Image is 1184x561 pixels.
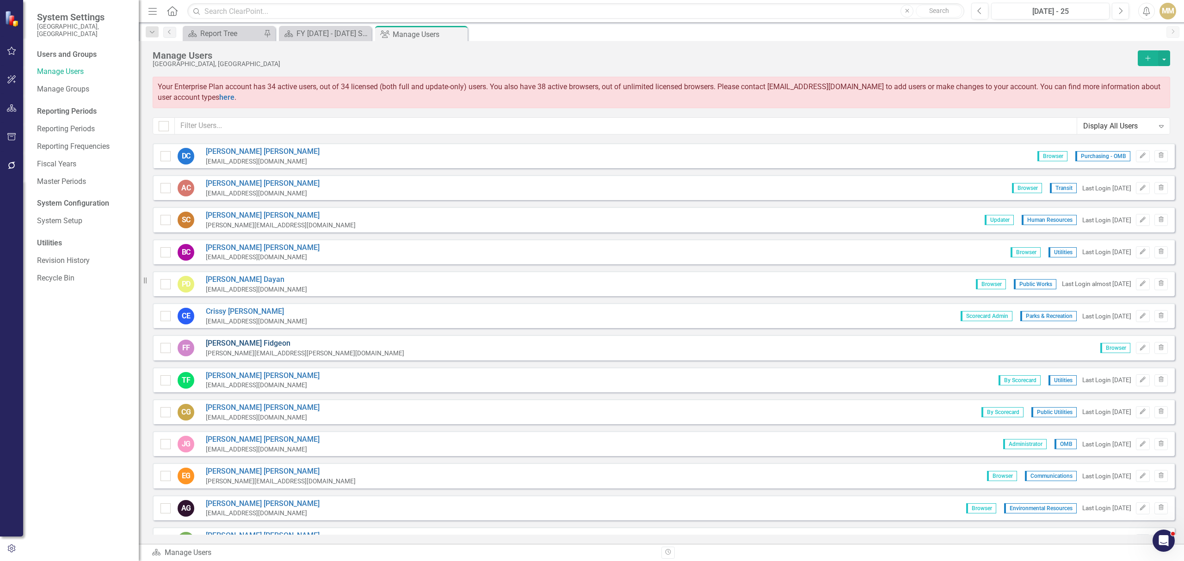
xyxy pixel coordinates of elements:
[1037,151,1067,161] span: Browser
[206,349,404,358] div: [PERSON_NAME][EMAIL_ADDRESS][PERSON_NAME][DOMAIN_NAME]
[200,28,261,39] div: Report Tree
[37,177,129,187] a: Master Periods
[1020,311,1077,321] span: Parks & Recreation
[961,311,1012,321] span: Scorecard Admin
[1031,407,1077,417] span: Public Utilities
[1048,247,1077,257] span: Utilities
[206,210,356,221] a: [PERSON_NAME] [PERSON_NAME]
[999,375,1041,385] span: By Scorecard
[37,159,129,170] a: Fiscal Years
[1083,121,1154,131] div: Display All Users
[1082,248,1131,256] div: Last Login [DATE]
[187,3,964,19] input: Search ClearPoint...
[1082,504,1131,512] div: Last Login [DATE]
[1062,280,1131,288] div: Last Login almost [DATE]
[206,146,320,157] a: [PERSON_NAME] [PERSON_NAME]
[206,189,320,198] div: [EMAIL_ADDRESS][DOMAIN_NAME]
[178,148,194,165] div: DC
[206,509,320,518] div: [EMAIL_ADDRESS][DOMAIN_NAME]
[37,84,129,95] a: Manage Groups
[206,317,307,326] div: [EMAIL_ADDRESS][DOMAIN_NAME]
[994,6,1106,17] div: [DATE] - 25
[5,11,21,27] img: ClearPoint Strategy
[206,243,320,253] a: [PERSON_NAME] [PERSON_NAME]
[37,141,129,152] a: Reporting Frequencies
[37,256,129,266] a: Revision History
[185,28,261,39] a: Report Tree
[206,371,320,381] a: [PERSON_NAME] [PERSON_NAME]
[152,548,654,558] div: Manage Users
[206,285,307,294] div: [EMAIL_ADDRESS][DOMAIN_NAME]
[1159,3,1176,19] button: MM
[206,445,320,454] div: [EMAIL_ADDRESS][DOMAIN_NAME]
[1153,530,1175,552] iframe: Intercom live chat
[206,274,307,285] a: [PERSON_NAME] Dayan
[1048,375,1077,385] span: Utilities
[1004,503,1077,513] span: Environmental Resources
[206,221,356,230] div: [PERSON_NAME][EMAIL_ADDRESS][DOMAIN_NAME]
[178,372,194,389] div: TF
[219,93,234,102] a: here
[1082,184,1131,193] div: Last Login [DATE]
[37,238,129,249] div: Utilities
[178,404,194,421] div: CG
[206,499,320,509] a: [PERSON_NAME] [PERSON_NAME]
[206,466,356,477] a: [PERSON_NAME] [PERSON_NAME]
[206,157,320,166] div: [EMAIL_ADDRESS][DOMAIN_NAME]
[966,503,996,513] span: Browser
[178,436,194,452] div: JG
[206,477,356,486] div: [PERSON_NAME][EMAIL_ADDRESS][DOMAIN_NAME]
[1100,343,1130,353] span: Browser
[1022,215,1077,225] span: Human Resources
[1011,247,1041,257] span: Browser
[281,28,369,39] a: FY [DATE] - [DATE] Strategic Plan
[1054,439,1077,449] span: OMB
[178,212,194,228] div: SC
[991,3,1110,19] button: [DATE] - 25
[1082,216,1131,225] div: Last Login [DATE]
[37,12,129,23] span: System Settings
[178,244,194,261] div: BC
[1025,471,1077,481] span: Communications
[37,49,129,60] div: Users and Groups
[1075,151,1130,161] span: Purchasing - OMB
[206,434,320,445] a: [PERSON_NAME] [PERSON_NAME]
[37,273,129,284] a: Recycle Bin
[178,308,194,324] div: CE
[1082,440,1131,449] div: Last Login [DATE]
[1014,279,1056,289] span: Public Works
[206,253,320,262] div: [EMAIL_ADDRESS][DOMAIN_NAME]
[178,340,194,356] div: FF
[1082,408,1131,416] div: Last Login [DATE]
[153,50,1133,61] div: Manage Users
[37,198,129,209] div: System Configuration
[178,468,194,484] div: EG
[174,117,1077,134] input: Filter Users...
[985,215,1014,225] span: Updater
[976,279,1006,289] span: Browser
[393,29,465,40] div: Manage Users
[1012,183,1042,193] span: Browser
[37,67,129,77] a: Manage Users
[206,338,404,349] a: [PERSON_NAME] Fidgeon
[206,306,307,317] a: Crissy [PERSON_NAME]
[158,82,1160,102] span: Your Enterprise Plan account has 34 active users, out of 34 licensed (both full and update-only) ...
[1082,312,1131,321] div: Last Login [DATE]
[1003,439,1047,449] span: Administrator
[1082,376,1131,384] div: Last Login [DATE]
[929,7,949,14] span: Search
[981,407,1024,417] span: By Scorecard
[37,106,129,117] div: Reporting Periods
[206,381,320,390] div: [EMAIL_ADDRESS][DOMAIN_NAME]
[178,500,194,517] div: AG
[153,61,1133,67] div: [GEOGRAPHIC_DATA], [GEOGRAPHIC_DATA]
[37,216,129,226] a: System Setup
[206,178,320,189] a: [PERSON_NAME] [PERSON_NAME]
[1050,183,1077,193] span: Transit
[916,5,962,18] button: Search
[37,23,129,38] small: [GEOGRAPHIC_DATA], [GEOGRAPHIC_DATA]
[206,531,320,541] a: [PERSON_NAME] [PERSON_NAME]
[37,124,129,134] a: Reporting Periods
[178,532,194,549] div: RG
